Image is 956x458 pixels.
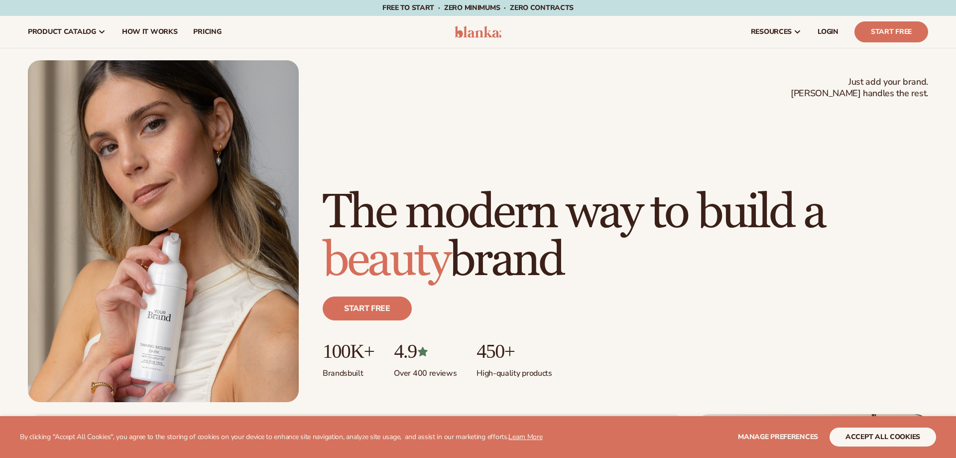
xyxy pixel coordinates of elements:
[818,28,838,36] span: LOGIN
[394,362,457,379] p: Over 400 reviews
[20,433,543,442] p: By clicking "Accept All Cookies", you agree to the storing of cookies on your device to enhance s...
[185,16,229,48] a: pricing
[854,21,928,42] a: Start Free
[323,340,374,362] p: 100K+
[28,60,299,402] img: Female holding tanning mousse.
[323,297,412,320] a: Start free
[323,189,928,285] h1: The modern way to build a brand
[830,428,936,447] button: accept all cookies
[738,428,818,447] button: Manage preferences
[382,3,574,12] span: Free to start · ZERO minimums · ZERO contracts
[323,231,449,290] span: beauty
[455,26,502,38] img: logo
[738,432,818,442] span: Manage preferences
[751,28,792,36] span: resources
[508,432,542,442] a: Learn More
[28,28,96,36] span: product catalog
[193,28,221,36] span: pricing
[743,16,810,48] a: resources
[477,362,552,379] p: High-quality products
[122,28,178,36] span: How It Works
[810,16,846,48] a: LOGIN
[20,16,114,48] a: product catalog
[114,16,186,48] a: How It Works
[323,362,374,379] p: Brands built
[477,340,552,362] p: 450+
[791,76,928,100] span: Just add your brand. [PERSON_NAME] handles the rest.
[394,340,457,362] p: 4.9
